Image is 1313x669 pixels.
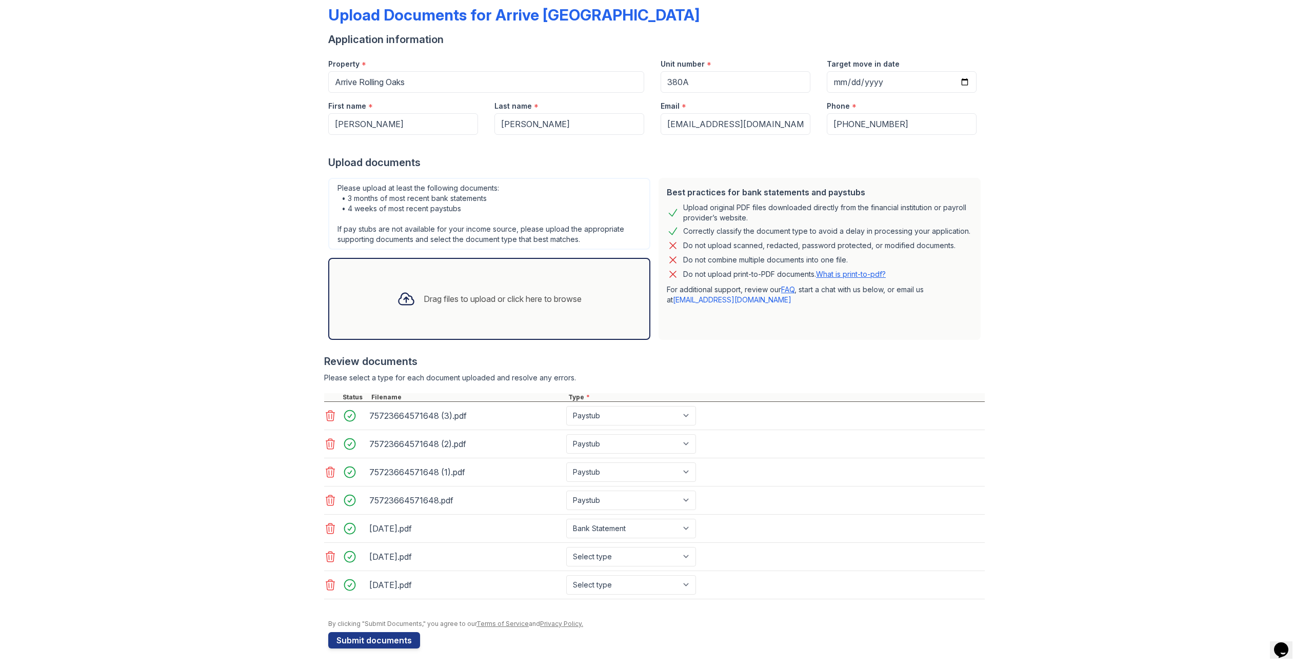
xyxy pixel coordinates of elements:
[369,549,562,565] div: [DATE].pdf
[328,155,985,170] div: Upload documents
[341,393,369,401] div: Status
[369,408,562,424] div: 75723664571648 (3).pdf
[816,270,886,278] a: What is print-to-pdf?
[683,225,970,237] div: Correctly classify the document type to avoid a delay in processing your application.
[328,59,360,69] label: Property
[673,295,791,304] a: [EMAIL_ADDRESS][DOMAIN_NAME]
[540,620,583,627] a: Privacy Policy.
[683,269,886,279] p: Do not upload print-to-PDF documents.
[667,285,972,305] p: For additional support, review our , start a chat with us below, or email us at
[781,285,794,294] a: FAQ
[661,59,705,69] label: Unit number
[683,202,972,223] div: Upload original PDF files downloaded directly from the financial institution or payroll provider’...
[683,239,956,252] div: Do not upload scanned, redacted, password protected, or modified documents.
[328,32,985,47] div: Application information
[369,436,562,452] div: 75723664571648 (2).pdf
[494,101,532,111] label: Last name
[369,520,562,537] div: [DATE].pdf
[369,464,562,480] div: 75723664571648 (1).pdf
[328,632,420,648] button: Submit documents
[328,101,366,111] label: First name
[827,101,850,111] label: Phone
[328,6,700,24] div: Upload Documents for Arrive [GEOGRAPHIC_DATA]
[369,577,562,593] div: [DATE].pdf
[369,492,562,509] div: 75723664571648.pdf
[1270,628,1303,659] iframe: chat widget
[566,393,985,401] div: Type
[827,59,900,69] label: Target move in date
[476,620,529,627] a: Terms of Service
[328,178,650,250] div: Please upload at least the following documents: • 3 months of most recent bank statements • 4 wee...
[328,620,985,628] div: By clicking "Submit Documents," you agree to our and
[683,254,848,266] div: Do not combine multiple documents into one file.
[369,393,566,401] div: Filename
[324,373,985,383] div: Please select a type for each document uploaded and resolve any errors.
[324,354,985,369] div: Review documents
[667,186,972,198] div: Best practices for bank statements and paystubs
[424,293,582,305] div: Drag files to upload or click here to browse
[661,101,680,111] label: Email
